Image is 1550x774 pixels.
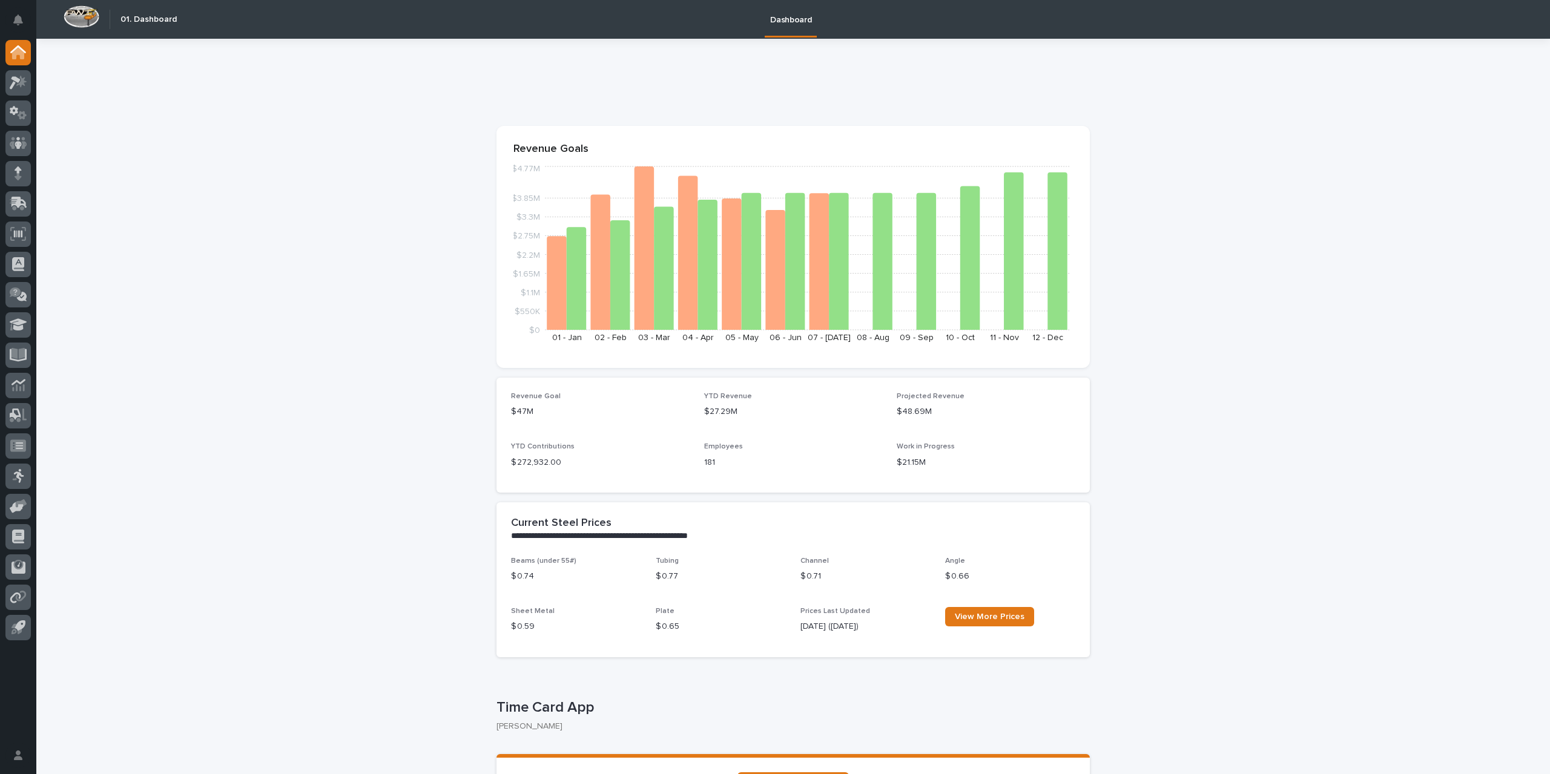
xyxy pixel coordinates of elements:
p: [DATE] ([DATE]) [800,620,931,633]
text: 08 - Aug [857,333,889,342]
span: YTD Revenue [704,393,752,400]
p: $ 0.77 [656,570,786,583]
p: $48.69M [897,405,1075,418]
p: $ 272,932.00 [511,456,690,469]
text: 11 - Nov [990,333,1019,342]
h2: Current Steel Prices [511,517,612,530]
h2: 01. Dashboard [120,15,177,25]
button: Notifications [5,7,31,33]
img: Workspace Logo [64,5,99,28]
tspan: $550K [515,307,540,315]
p: Time Card App [496,699,1085,717]
a: View More Prices [945,607,1034,626]
p: $ 0.59 [511,620,641,633]
text: 07 - [DATE] [808,333,851,342]
span: Revenue Goal [511,393,561,400]
p: $ 0.66 [945,570,1075,583]
p: [PERSON_NAME] [496,721,1080,732]
tspan: $2.2M [516,251,540,259]
tspan: $1.1M [521,288,540,297]
text: 01 - Jan [552,333,582,342]
tspan: $0 [529,326,540,335]
tspan: $3.3M [516,213,540,221]
span: Channel [800,557,829,565]
span: Sheet Metal [511,608,555,615]
span: Beams (under 55#) [511,557,576,565]
span: View More Prices [955,612,1024,621]
text: 05 - May [725,333,759,342]
span: Tubing [656,557,679,565]
text: 10 - Oct [946,333,975,342]
div: Notifications [15,15,31,34]
text: 02 - Feb [595,333,627,342]
tspan: $3.85M [512,194,540,203]
p: 181 [704,456,883,469]
text: 09 - Sep [900,333,934,342]
p: $ 0.71 [800,570,931,583]
tspan: $4.77M [512,165,540,173]
span: Work in Progress [897,443,955,450]
p: $ 0.65 [656,620,786,633]
text: 03 - Mar [638,333,670,342]
p: $27.29M [704,405,883,418]
span: Angle [945,557,965,565]
span: YTD Contributions [511,443,575,450]
p: Revenue Goals [513,143,1073,156]
text: 04 - Apr [682,333,714,342]
text: 06 - Jun [770,333,802,342]
span: Projected Revenue [897,393,965,400]
span: Plate [656,608,674,615]
span: Prices Last Updated [800,608,870,615]
p: $47M [511,405,690,418]
p: $ 0.74 [511,570,641,583]
text: 12 - Dec [1032,333,1063,342]
p: $21.15M [897,456,1075,469]
tspan: $1.65M [513,269,540,278]
tspan: $2.75M [512,232,540,240]
span: Employees [704,443,743,450]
